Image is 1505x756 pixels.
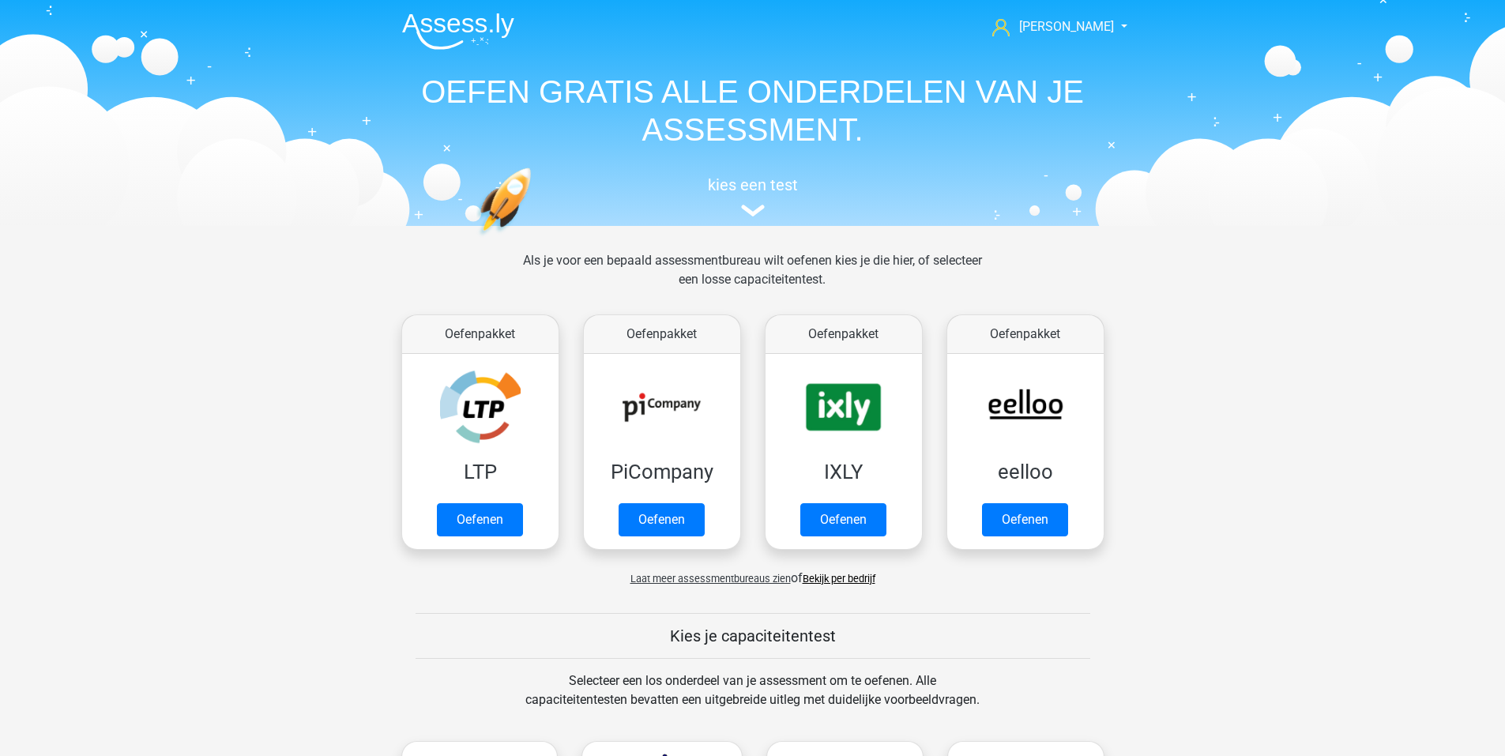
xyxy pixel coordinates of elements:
[389,175,1116,217] a: kies een test
[986,17,1116,36] a: [PERSON_NAME]
[800,503,886,536] a: Oefenen
[389,556,1116,588] div: of
[402,13,514,50] img: Assessly
[1019,19,1114,34] span: [PERSON_NAME]
[389,175,1116,194] h5: kies een test
[510,671,995,728] div: Selecteer een los onderdeel van je assessment om te oefenen. Alle capaciteitentesten bevatten een...
[416,626,1090,645] h5: Kies je capaciteitentest
[619,503,705,536] a: Oefenen
[803,573,875,585] a: Bekijk per bedrijf
[741,205,765,216] img: assessment
[476,167,593,310] img: oefenen
[510,251,995,308] div: Als je voor een bepaald assessmentbureau wilt oefenen kies je die hier, of selecteer een losse ca...
[437,503,523,536] a: Oefenen
[982,503,1068,536] a: Oefenen
[630,573,791,585] span: Laat meer assessmentbureaus zien
[389,73,1116,149] h1: OEFEN GRATIS ALLE ONDERDELEN VAN JE ASSESSMENT.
